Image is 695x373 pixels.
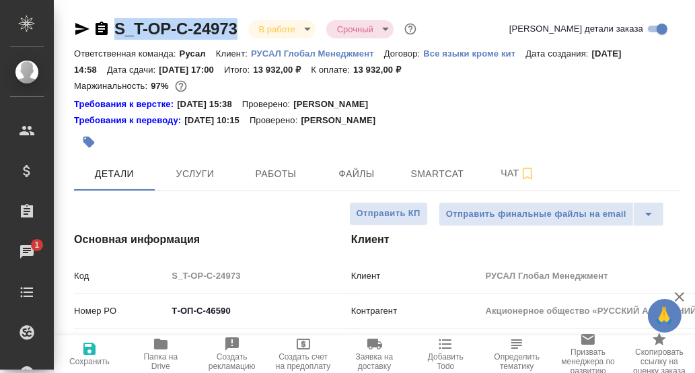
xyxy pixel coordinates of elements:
button: 300.00 RUB; [172,77,190,95]
span: Услуги [163,166,227,182]
a: Все языки кроме кит [423,47,525,59]
button: Папка на Drive [125,335,196,373]
button: Создать рекламацию [196,335,268,373]
button: Создать счет на предоплату [268,335,339,373]
button: В работе [255,24,299,35]
span: Файлы [324,166,389,182]
a: Требования к переводу: [74,114,184,127]
div: split button [439,202,664,226]
p: [DATE] 17:00 [159,65,224,75]
button: Доп статусы указывают на важность/срочность заказа [402,20,419,38]
h4: Основная информация [74,232,297,248]
p: 13 932,00 ₽ [253,65,311,75]
span: Создать счет на предоплату [276,352,331,371]
span: 1 [26,238,47,252]
p: Дата создания: [525,48,591,59]
button: Скопировать ссылку для ЯМессенджера [74,21,90,37]
span: Детали [82,166,147,182]
button: Сохранить [54,335,125,373]
button: Определить тематику [481,335,552,373]
p: Маржинальность: [74,81,151,91]
p: 97% [151,81,172,91]
p: [PERSON_NAME] [293,98,378,111]
p: К оплате: [311,65,353,75]
p: [PERSON_NAME] [301,114,386,127]
span: Сохранить [69,357,110,366]
span: Папка на Drive [133,352,188,371]
button: Добавить тэг [74,127,104,157]
span: Чат [486,165,550,182]
span: Определить тематику [489,352,544,371]
p: Клиент: [216,48,251,59]
span: Заявка на доставку [347,352,402,371]
p: Итого: [224,65,253,75]
div: Юридическая/Финансовая [167,335,353,358]
span: 🙏 [653,302,676,330]
a: Требования к верстке: [74,98,177,111]
p: Ответственная команда: [74,48,180,59]
div: Нажми, чтобы открыть папку с инструкцией [74,114,184,127]
a: 1 [3,235,50,269]
span: Работы [244,166,308,182]
button: Отправить КП [349,202,428,226]
button: Заявка на доставку [339,335,410,373]
button: Отправить финальные файлы на email [439,202,634,226]
p: Номер PO [74,304,167,318]
input: Пустое поле [167,266,353,285]
button: Срочный [333,24,377,35]
span: Отправить КП [357,206,420,222]
span: Добавить Todo [418,352,473,371]
svg: Подписаться [519,166,536,182]
div: В работе [326,20,394,38]
p: Русал [180,48,216,59]
p: Клиент [351,269,481,283]
p: [DATE] 15:38 [177,98,242,111]
span: Smartcat [405,166,470,182]
input: ✎ Введи что-нибудь [167,301,353,320]
span: Отправить финальные файлы на email [446,207,626,222]
button: Призвать менеджера по развитию [552,335,624,373]
a: S_T-OP-C-24973 [114,20,237,38]
p: [DATE] 10:15 [184,114,250,127]
button: Добавить Todo [410,335,481,373]
button: Скопировать ссылку на оценку заказа [624,335,695,373]
p: Все языки кроме кит [423,48,525,59]
p: Дата сдачи: [107,65,159,75]
button: 🙏 [648,299,682,333]
p: РУСАЛ Глобал Менеджмент [251,48,384,59]
p: Договор: [384,48,424,59]
button: Скопировать ссылку [94,21,110,37]
div: В работе [248,20,316,38]
p: 13 932,00 ₽ [353,65,411,75]
p: Проверено: [242,98,294,111]
a: РУСАЛ Глобал Менеджмент [251,47,384,59]
span: Создать рекламацию [205,352,260,371]
p: Код [74,269,167,283]
span: [PERSON_NAME] детали заказа [509,22,643,36]
p: Контрагент [351,304,481,318]
p: Проверено: [250,114,301,127]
